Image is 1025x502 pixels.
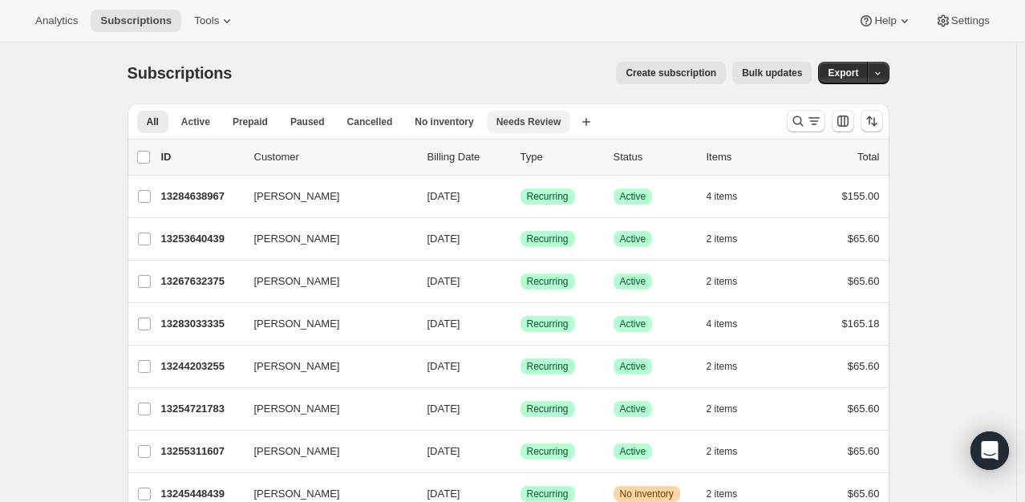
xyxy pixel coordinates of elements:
div: Type [521,149,601,165]
button: [PERSON_NAME] [245,311,405,337]
button: 4 items [707,185,756,208]
button: Create subscription [616,62,726,84]
button: Search and filter results [787,110,825,132]
span: Settings [951,14,990,27]
button: Customize table column order and visibility [832,110,854,132]
span: Active [620,360,646,373]
p: Billing Date [427,149,508,165]
span: [DATE] [427,445,460,457]
span: $65.60 [848,233,880,245]
span: Paused [290,115,325,128]
button: Export [818,62,868,84]
span: [DATE] [427,318,460,330]
button: Tools [184,10,245,32]
div: 13254721783[PERSON_NAME][DATE]SuccessRecurringSuccessActive2 items$65.60 [161,398,880,420]
button: 2 items [707,440,756,463]
span: Subscriptions [128,64,233,82]
span: Active [620,233,646,245]
button: Analytics [26,10,87,32]
button: Create new view [573,111,599,133]
span: Active [620,403,646,415]
span: Tools [194,14,219,27]
div: 13255311607[PERSON_NAME][DATE]SuccessRecurringSuccessActive2 items$65.60 [161,440,880,463]
p: 13253640439 [161,231,241,247]
span: [DATE] [427,488,460,500]
span: 4 items [707,190,738,203]
p: 13244203255 [161,358,241,374]
button: Subscriptions [91,10,181,32]
span: Active [620,275,646,288]
span: 2 items [707,275,738,288]
div: Open Intercom Messenger [970,431,1009,470]
button: Bulk updates [732,62,812,84]
p: ID [161,149,241,165]
span: [PERSON_NAME] [254,316,340,332]
button: 2 items [707,228,756,250]
span: No inventory [415,115,473,128]
span: No inventory [620,488,674,500]
button: [PERSON_NAME] [245,354,405,379]
span: All [147,115,159,128]
span: [PERSON_NAME] [254,486,340,502]
span: $65.60 [848,445,880,457]
button: 2 items [707,355,756,378]
p: 13267632375 [161,273,241,289]
div: 13267632375[PERSON_NAME][DATE]SuccessRecurringSuccessActive2 items$65.60 [161,270,880,293]
span: $155.00 [842,190,880,202]
button: [PERSON_NAME] [245,439,405,464]
p: 13255311607 [161,443,241,459]
span: 2 items [707,233,738,245]
span: 2 items [707,445,738,458]
span: [PERSON_NAME] [254,273,340,289]
button: Settings [926,10,999,32]
div: 13244203255[PERSON_NAME][DATE]SuccessRecurringSuccessActive2 items$65.60 [161,355,880,378]
span: Analytics [35,14,78,27]
span: Recurring [527,488,569,500]
span: $165.18 [842,318,880,330]
button: [PERSON_NAME] [245,226,405,252]
span: 2 items [707,403,738,415]
span: Recurring [527,403,569,415]
button: 2 items [707,398,756,420]
span: [DATE] [427,275,460,287]
button: [PERSON_NAME] [245,396,405,422]
span: [DATE] [427,403,460,415]
span: [PERSON_NAME] [254,401,340,417]
button: 2 items [707,270,756,293]
span: Active [181,115,210,128]
span: [PERSON_NAME] [254,358,340,374]
span: Recurring [527,360,569,373]
button: Help [849,10,922,32]
span: 4 items [707,318,738,330]
span: $65.60 [848,403,880,415]
span: Cancelled [347,115,393,128]
span: [PERSON_NAME] [254,231,340,247]
div: 13283033335[PERSON_NAME][DATE]SuccessRecurringSuccessActive4 items$165.18 [161,313,880,335]
span: Recurring [527,275,569,288]
span: 2 items [707,488,738,500]
span: Active [620,445,646,458]
button: Sort the results [861,110,883,132]
span: Recurring [527,233,569,245]
span: $65.60 [848,488,880,500]
span: [DATE] [427,360,460,372]
p: Total [857,149,879,165]
button: [PERSON_NAME] [245,269,405,294]
div: 13284638967[PERSON_NAME][DATE]SuccessRecurringSuccessActive4 items$155.00 [161,185,880,208]
div: 13253640439[PERSON_NAME][DATE]SuccessRecurringSuccessActive2 items$65.60 [161,228,880,250]
span: Recurring [527,445,569,458]
span: Recurring [527,318,569,330]
span: [PERSON_NAME] [254,188,340,204]
p: Status [614,149,694,165]
span: [DATE] [427,190,460,202]
div: IDCustomerBilling DateTypeStatusItemsTotal [161,149,880,165]
p: 13245448439 [161,486,241,502]
div: Items [707,149,787,165]
span: Active [620,318,646,330]
p: 13283033335 [161,316,241,332]
span: $65.60 [848,360,880,372]
span: Bulk updates [742,67,802,79]
span: Active [620,190,646,203]
span: Recurring [527,190,569,203]
span: 2 items [707,360,738,373]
